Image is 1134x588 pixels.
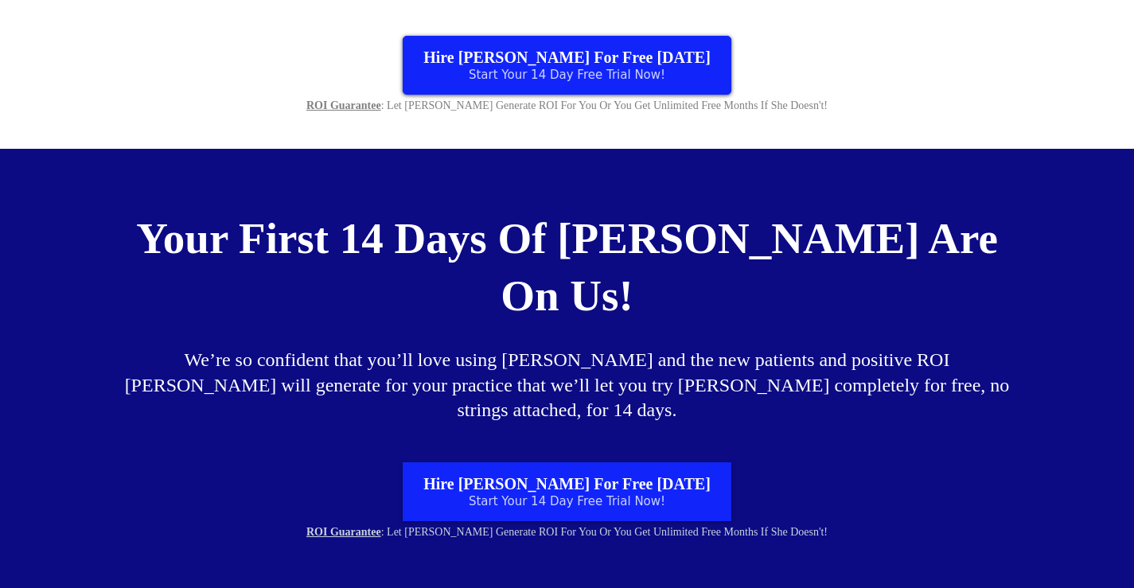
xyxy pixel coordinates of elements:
[118,99,1017,113] p: : Let [PERSON_NAME] Generate ROI For You Or You Get Unlimited Free Months If She Doesn't!
[423,49,711,67] span: Hire [PERSON_NAME] For Free [DATE]
[118,348,1017,423] p: We’re so confident that you’ll love using [PERSON_NAME] and the new patients and positive ROI [PE...
[118,525,1017,539] p: : Let [PERSON_NAME] Generate ROI For You Or You Get Unlimited Free Months If She Doesn't!
[403,36,731,95] a: Hire Irine For Free Today Start Your 14 Day Free Trial Now!
[469,494,665,508] span: Start Your 14 Day Free Trial Now!
[306,526,381,538] u: ROI Guarantee
[306,99,381,111] u: ROI Guarantee
[423,475,711,493] span: Hire [PERSON_NAME] For Free [DATE]
[469,68,665,82] span: Start Your 14 Day Free Trial Now!
[136,214,998,320] strong: Your First 14 Days Of [PERSON_NAME] Are On Us!
[403,462,731,521] a: Hire Irine For Free Today Start Your 14 Day Free Trial Now!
